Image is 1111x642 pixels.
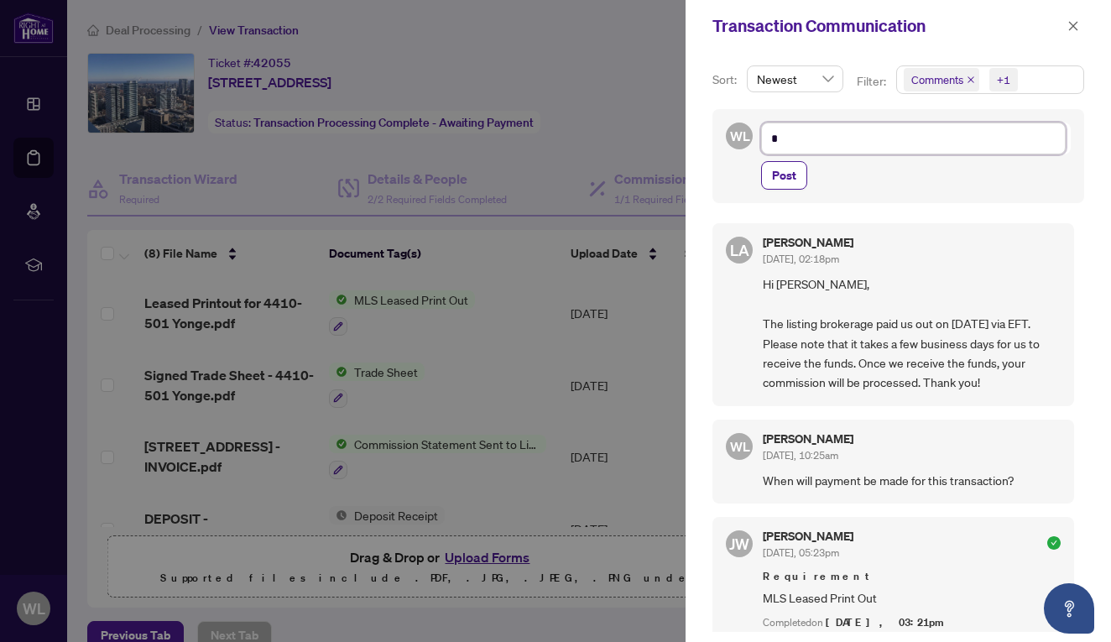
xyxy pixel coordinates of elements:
span: Requirement [763,568,1061,585]
span: close [1067,20,1079,32]
div: +1 [997,71,1010,88]
span: Newest [757,66,833,91]
span: [DATE], 05:23pm [763,546,839,559]
span: Comments [911,71,963,88]
p: Filter: [857,72,889,91]
h5: [PERSON_NAME] [763,530,853,542]
p: Sort: [712,70,740,89]
button: Open asap [1044,583,1094,634]
span: WL [729,436,749,457]
div: Transaction Communication [712,13,1062,39]
span: [DATE], 10:25am [763,449,838,462]
span: WL [729,126,749,147]
span: LA [730,238,749,262]
span: MLS Leased Print Out [763,588,1061,608]
span: Post [772,162,796,189]
span: Hi [PERSON_NAME], The listing brokerage paid us out on [DATE] via EFT. Please note that it takes ... [763,274,1061,392]
span: [DATE], 02:18pm [763,253,839,265]
span: JW [729,532,749,556]
h5: [PERSON_NAME] [763,237,853,248]
button: Post [761,161,807,190]
h5: [PERSON_NAME] [763,433,853,445]
span: check-circle [1047,536,1061,550]
span: Comments [904,68,979,91]
div: Completed on [763,615,1061,631]
span: close [967,76,975,84]
span: When will payment be made for this transaction? [763,471,1061,490]
span: [DATE], 03:21pm [826,615,947,629]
